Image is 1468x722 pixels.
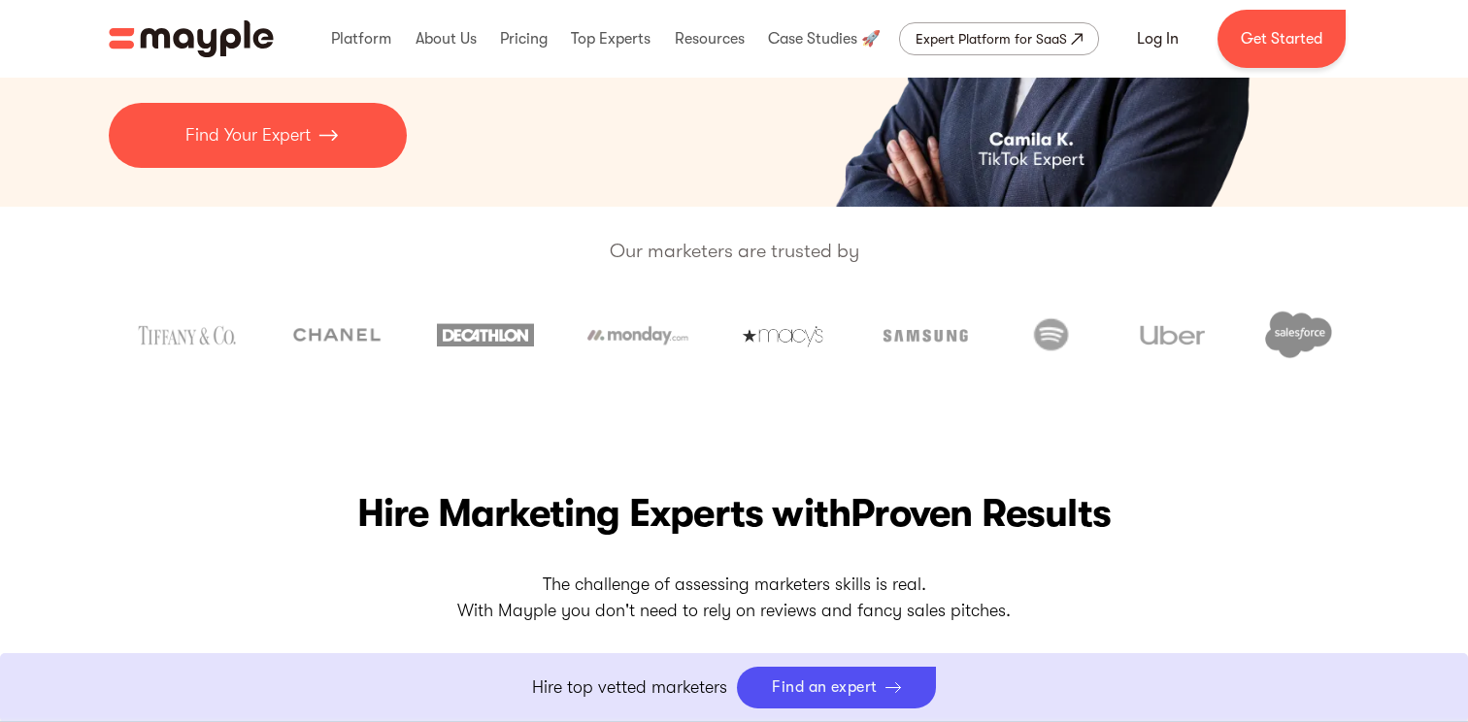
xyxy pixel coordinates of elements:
[109,20,274,57] a: home
[851,491,1111,536] span: Proven Results
[916,27,1067,50] div: Expert Platform for SaaS
[670,8,750,70] div: Resources
[1114,16,1202,62] a: Log In
[1218,10,1346,68] a: Get Started
[109,572,1359,624] p: The challenge of assessing marketers skills is real. With Mayple you don't need to rely on review...
[109,486,1359,541] h2: Hire Marketing Experts with
[899,22,1099,55] a: Expert Platform for SaaS
[185,122,311,148] p: Find Your Expert
[495,8,552,70] div: Pricing
[566,8,655,70] div: Top Experts
[411,8,482,70] div: About Us
[109,20,274,57] img: Mayple logo
[326,8,396,70] div: Platform
[109,103,407,168] a: Find Your Expert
